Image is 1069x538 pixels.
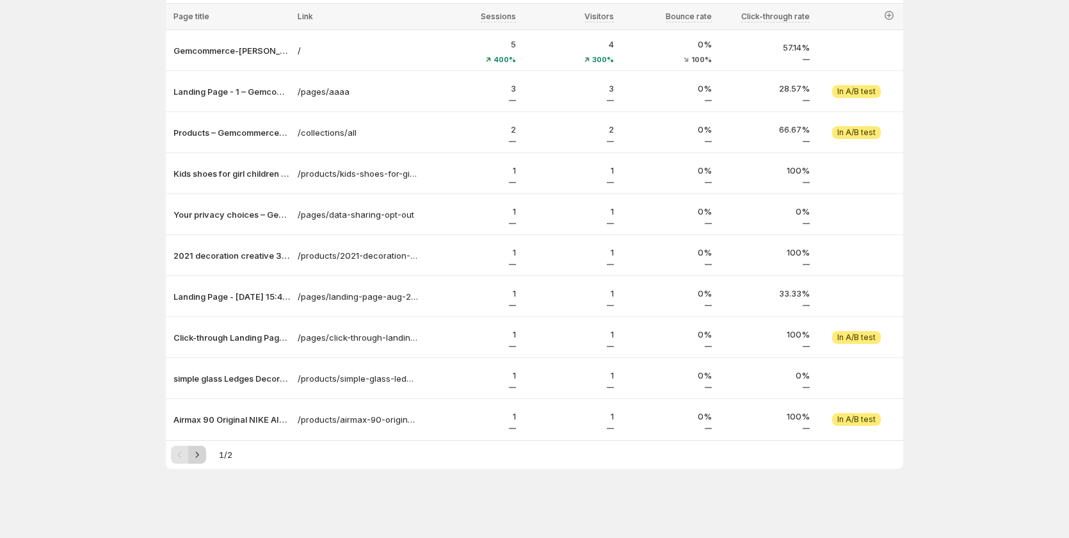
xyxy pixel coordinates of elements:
[622,328,712,341] p: 0%
[719,82,810,95] p: 28.57%
[524,328,614,341] p: 1
[592,56,614,63] span: 300%
[622,164,712,177] p: 0%
[298,44,418,57] a: /
[837,332,876,343] span: In A/B test
[173,44,290,57] button: Gemcommerce-[PERSON_NAME]-dev
[298,290,418,303] a: /pages/landing-page-aug-28-15-41-07
[719,164,810,177] p: 100%
[173,413,290,426] button: Airmax 90 Original NIKE AIR MAX 90 ESSENTIAL men's Running Shoes Sport – Gemcommerce-[PERSON_NAME...
[426,164,516,177] p: 1
[173,12,209,21] span: Page title
[298,126,418,139] a: /collections/all
[188,446,206,464] button: Next
[524,246,614,259] p: 1
[426,205,516,218] p: 1
[622,410,712,423] p: 0%
[173,249,290,262] button: 2021 decoration creative 3D LED night light table lamp children bedroo – Gemcommerce-[PERSON_NAME...
[837,127,876,138] span: In A/B test
[622,369,712,382] p: 0%
[173,167,290,180] button: Kids shoes for girl children canvas shoes boys sneakers Spring autumn – Gemcommerce-[PERSON_NAME]...
[481,12,516,22] span: Sessions
[298,208,418,221] a: /pages/data-sharing-opt-out
[426,246,516,259] p: 1
[691,56,712,63] span: 100%
[426,123,516,136] p: 2
[719,41,810,54] p: 57.14%
[494,56,516,63] span: 400%
[719,205,810,218] p: 0%
[741,12,810,22] span: Click-through rate
[426,82,516,95] p: 3
[426,369,516,382] p: 1
[719,287,810,300] p: 33.33%
[719,410,810,423] p: 100%
[719,328,810,341] p: 100%
[524,82,614,95] p: 3
[666,12,712,22] span: Bounce rate
[719,369,810,382] p: 0%
[173,126,290,139] button: Products – Gemcommerce-[PERSON_NAME]-dev
[173,331,290,344] button: Click-through Landing Page - [DATE] 15:46:31 – Gemcommerce-[PERSON_NAME]
[622,205,712,218] p: 0%
[719,246,810,259] p: 100%
[298,167,418,180] a: /products/kids-shoes-for-girl-children-canvas-shoes-boys-sneakers-spring-autumn-girls-shoes-white...
[622,123,712,136] p: 0%
[837,414,876,425] span: In A/B test
[524,164,614,177] p: 1
[426,328,516,341] p: 1
[524,38,614,51] p: 4
[426,287,516,300] p: 1
[173,85,290,98] button: Landing Page - 1 – Gemcommerce-[PERSON_NAME]
[524,123,614,136] p: 2
[298,413,418,426] a: /products/airmax-90-original-nike-air-max-90-essential-mens-running-shoes-sport-outdoor-sneakers-...
[298,85,418,98] a: /pages/aaaa
[173,290,290,303] button: Landing Page - [DATE] 15:41:07 – Gemcommerce-[PERSON_NAME]
[622,287,712,300] p: 0%
[622,38,712,51] p: 0%
[426,410,516,423] p: 1
[173,208,290,221] button: Your privacy choices – Gemcommerce-[PERSON_NAME]-dev
[524,410,614,423] p: 1
[837,86,876,97] span: In A/B test
[524,369,614,382] p: 1
[171,446,206,464] nav: Pagination
[426,38,516,51] p: 5
[219,448,232,461] span: 1 / 2
[524,287,614,300] p: 1
[584,12,614,22] span: Visitors
[173,372,290,385] button: simple glass Ledges Decoration Ledge home Teen living room Bedroom wal – Gemcommerce-[PERSON_NAME...
[719,123,810,136] p: 66.67%
[298,249,418,262] a: /products/2021-decoration-creative-3d-led-night-light-table-lamp-children-bedroom-child-gift-home
[622,246,712,259] p: 0%
[298,372,418,385] a: /products/simple-glass-ledges-decoration-ledge-home-teen-living-room-bedroom-wall-decor-shelve-pl...
[298,331,418,344] a: /pages/click-through-landing-page-aug-28-15-46-31
[524,205,614,218] p: 1
[622,82,712,95] p: 0%
[298,12,313,21] span: Link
